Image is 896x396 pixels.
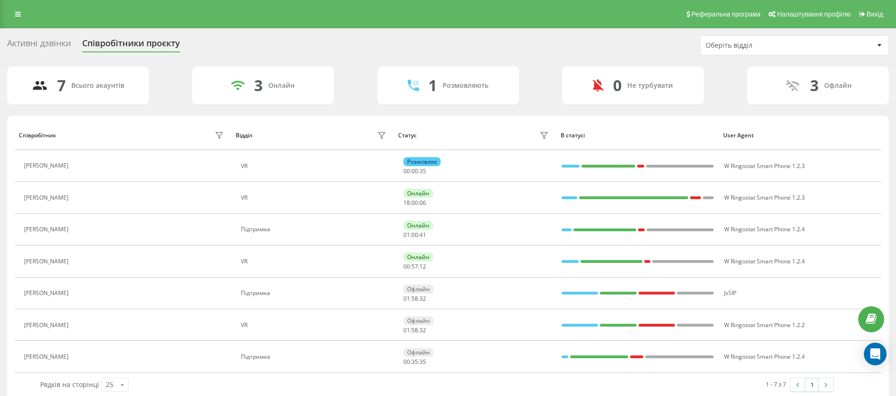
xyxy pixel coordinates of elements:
div: [PERSON_NAME] [24,194,71,201]
span: W Ringostat Smart Phone 1.2.3 [724,162,805,170]
span: 32 [419,326,426,334]
div: Не турбувати [627,82,673,90]
div: 1 [428,76,437,94]
div: [PERSON_NAME] [24,162,71,169]
div: : : [403,295,426,302]
div: VR [241,163,389,169]
span: 00 [411,199,418,207]
span: 58 [411,295,418,303]
span: 18 [403,199,410,207]
div: VR [241,322,389,329]
div: Статус [398,132,417,139]
span: 06 [419,199,426,207]
div: [PERSON_NAME] [24,322,71,329]
div: VR [241,258,389,265]
div: Онлайн [403,189,433,198]
div: : : [403,168,426,175]
div: Підтримка [241,226,389,233]
div: : : [403,327,426,334]
div: [PERSON_NAME] [24,258,71,265]
div: Розмовляє [403,157,441,166]
div: 7 [57,76,66,94]
div: User Agent [723,132,877,139]
a: 1 [805,378,819,391]
div: [PERSON_NAME] [24,354,71,360]
div: Офлайн [403,316,434,325]
div: Співробітники проєкту [82,38,180,53]
div: Офлайн [403,348,434,357]
span: 35 [419,358,426,366]
div: Співробітник [19,132,56,139]
div: Open Intercom Messenger [864,343,887,365]
span: 58 [411,326,418,334]
div: Розмовляють [443,82,488,90]
div: Підтримка [241,354,389,360]
span: 01 [403,295,410,303]
span: W Ringostat Smart Phone 1.2.2 [724,321,805,329]
div: 25 [106,380,113,389]
div: [PERSON_NAME] [24,290,71,296]
span: 00 [411,231,418,239]
div: В статусі [561,132,714,139]
div: Активні дзвінки [7,38,71,53]
div: : : [403,263,426,270]
span: W Ringostat Smart Phone 1.2.3 [724,194,805,202]
div: VR [241,194,389,201]
span: 35 [419,167,426,175]
div: Підтримка [241,290,389,296]
span: Налаштування профілю [777,10,851,18]
span: 12 [419,262,426,270]
span: 01 [403,326,410,334]
span: 00 [403,167,410,175]
div: : : [403,232,426,238]
div: 3 [254,76,263,94]
div: Всього акаунтів [71,82,124,90]
div: Офлайн [824,82,852,90]
span: JsSIP [724,289,736,297]
span: 00 [403,358,410,366]
div: Онлайн [268,82,295,90]
span: 41 [419,231,426,239]
div: 0 [613,76,622,94]
span: 00 [411,167,418,175]
div: Оберіть відділ [706,42,819,50]
div: Відділ [236,132,252,139]
span: W Ringostat Smart Phone 1.2.4 [724,353,805,361]
span: 32 [419,295,426,303]
div: [PERSON_NAME] [24,226,71,233]
span: W Ringostat Smart Phone 1.2.4 [724,257,805,265]
div: Офлайн [403,285,434,294]
span: Вихід [867,10,883,18]
span: Реферальна програма [691,10,761,18]
div: 1 - 7 з 7 [766,379,786,389]
div: : : [403,200,426,206]
div: Онлайн [403,221,433,230]
div: Онлайн [403,253,433,261]
span: 35 [411,358,418,366]
span: 00 [403,262,410,270]
span: Рядків на сторінці [40,380,99,389]
span: W Ringostat Smart Phone 1.2.4 [724,225,805,233]
div: 3 [810,76,819,94]
span: 01 [403,231,410,239]
span: 57 [411,262,418,270]
div: : : [403,359,426,365]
